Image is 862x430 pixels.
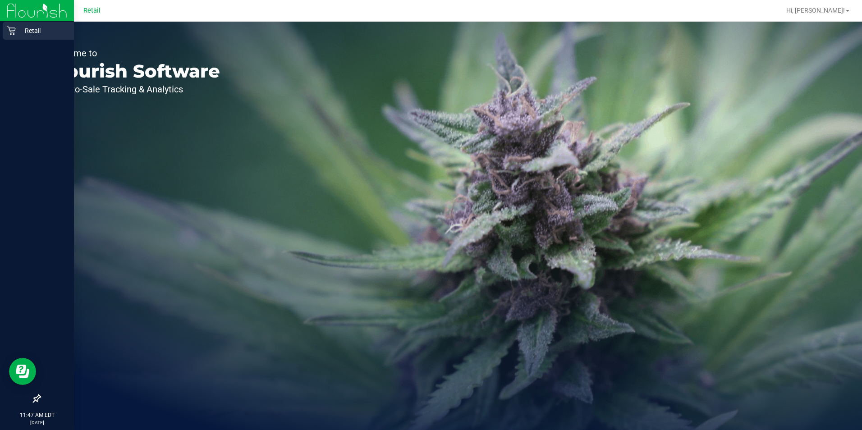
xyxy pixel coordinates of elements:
span: Hi, [PERSON_NAME]! [786,7,845,14]
p: Seed-to-Sale Tracking & Analytics [49,85,220,94]
p: Flourish Software [49,62,220,80]
p: Welcome to [49,49,220,58]
p: Retail [16,25,70,36]
inline-svg: Retail [7,26,16,35]
span: Retail [83,7,101,14]
p: [DATE] [4,419,70,426]
iframe: Resource center [9,358,36,385]
p: 11:47 AM EDT [4,411,70,419]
